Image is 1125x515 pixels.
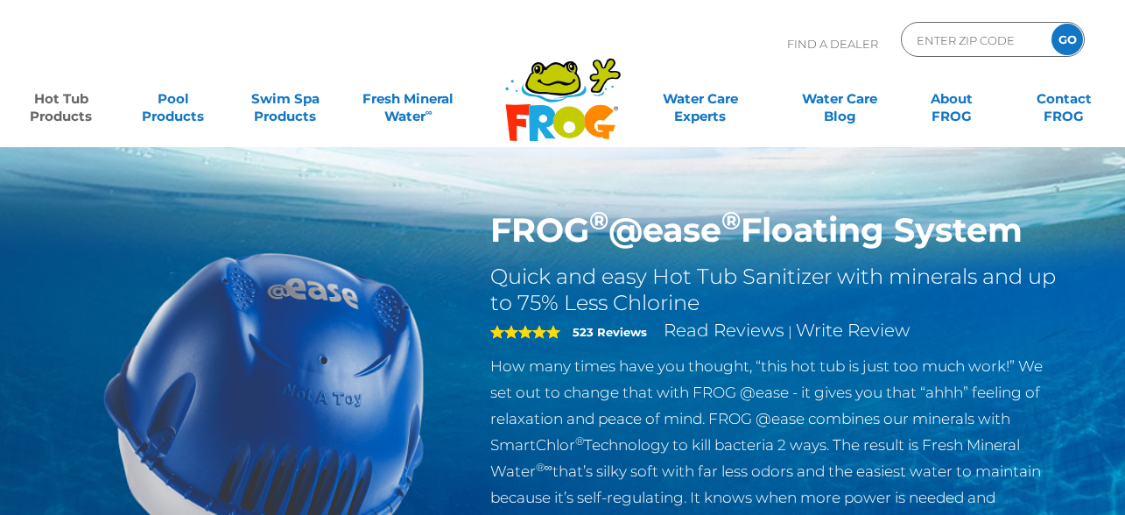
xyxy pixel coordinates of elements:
[490,264,1062,316] h2: Quick and easy Hot Tub Sanitizer with minerals and up to 75% Less Chlorine
[796,320,910,341] a: Write Review
[788,323,792,340] span: |
[496,35,630,142] img: Frog Products Logo
[908,81,995,116] a: AboutFROG
[721,205,741,236] sup: ®
[18,81,105,116] a: Hot TubProducts
[425,106,432,118] sup: ∞
[354,81,463,116] a: Fresh MineralWater∞
[573,325,647,339] strong: 523 Reviews
[787,22,878,66] p: Find A Dealer
[1051,24,1083,55] input: GO
[796,81,883,116] a: Water CareBlog
[629,81,771,116] a: Water CareExperts
[664,320,784,341] a: Read Reviews
[575,434,584,448] sup: ®
[536,461,552,474] sup: ®∞
[130,81,217,116] a: PoolProducts
[589,205,608,236] sup: ®
[1020,81,1107,116] a: ContactFROG
[490,325,560,339] span: 5
[490,210,1062,250] h1: FROG @ease Floating System
[242,81,329,116] a: Swim SpaProducts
